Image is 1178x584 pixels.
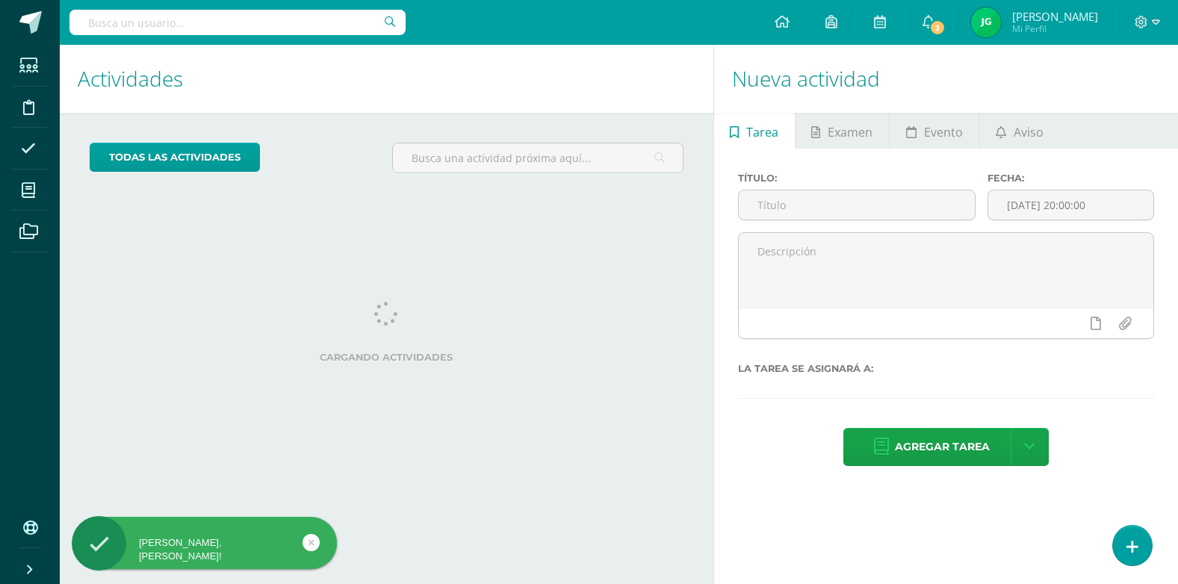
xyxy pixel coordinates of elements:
div: [PERSON_NAME], [PERSON_NAME]! [72,536,337,563]
span: Mi Perfil [1012,22,1098,35]
a: Aviso [979,113,1059,149]
label: Cargando actividades [90,352,683,363]
span: Examen [828,114,872,150]
span: Aviso [1014,114,1044,150]
label: Título: [738,173,976,184]
a: Examen [796,113,889,149]
a: todas las Actividades [90,143,260,172]
h1: Nueva actividad [732,45,1160,113]
span: 3 [929,19,945,36]
input: Título [739,190,975,220]
a: Evento [890,113,979,149]
span: [PERSON_NAME] [1012,9,1098,24]
input: Fecha de entrega [988,190,1153,220]
label: La tarea se asignará a: [738,363,1154,374]
span: Evento [924,114,963,150]
input: Busca un usuario... [69,10,406,35]
input: Busca una actividad próxima aquí... [393,143,682,173]
img: c5e6a7729ce0d31aadaf9fc218af694a.png [971,7,1001,37]
a: Tarea [714,113,795,149]
h1: Actividades [78,45,695,113]
span: Tarea [746,114,778,150]
label: Fecha: [988,173,1154,184]
span: Agregar tarea [895,429,990,465]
